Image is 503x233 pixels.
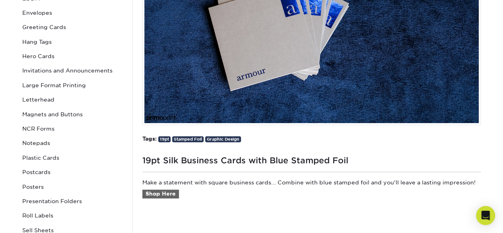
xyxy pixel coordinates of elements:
strong: Tags: [142,135,157,142]
a: Graphic Design [205,136,241,142]
h1: 19pt Silk Business Cards with Blue Stamped Foil [142,153,481,165]
a: Letterhead [19,92,126,107]
a: Hang Tags [19,35,126,49]
p: Make a statement with square business cards... Combine with blue stamped foil and you'll leave a ... [142,178,481,208]
iframe: Google Customer Reviews [2,209,68,230]
a: Shop Here [142,190,179,198]
a: Large Format Printing [19,78,126,92]
a: Greeting Cards [19,20,126,34]
a: Hero Cards [19,49,126,63]
div: Open Intercom Messenger [476,206,495,225]
a: Plastic Cards [19,151,126,165]
a: Roll Labels [19,208,126,223]
a: Invitations and Announcements [19,63,126,78]
a: NCR Forms [19,121,126,136]
a: 19pt [158,136,171,142]
a: Posters [19,180,126,194]
a: Envelopes [19,6,126,20]
a: Presentation Folders [19,194,126,208]
a: Magnets and Buttons [19,107,126,121]
a: Postcards [19,165,126,179]
a: Notepads [19,136,126,150]
a: Stamped Foil [172,136,204,142]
